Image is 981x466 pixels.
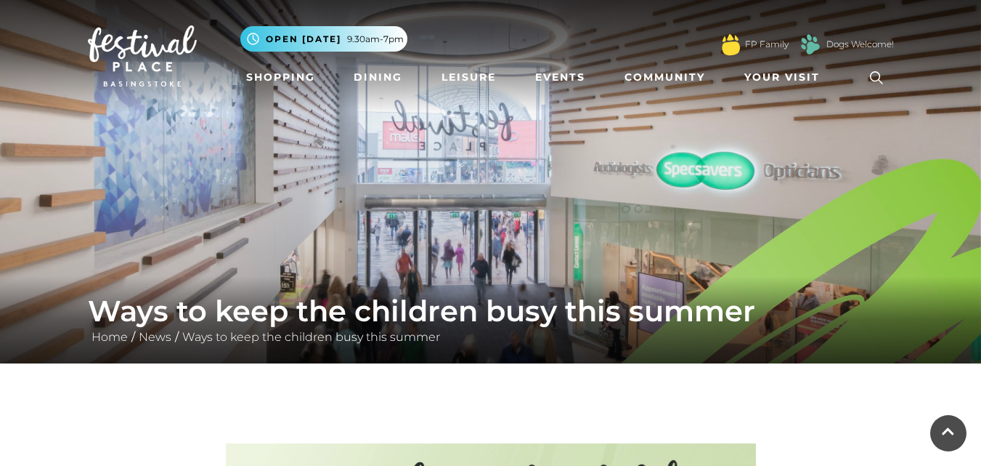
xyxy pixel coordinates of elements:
[744,70,820,85] span: Your Visit
[135,330,175,344] a: News
[240,26,407,52] button: Open [DATE] 9.30am-7pm
[826,38,894,51] a: Dogs Welcome!
[745,38,789,51] a: FP Family
[266,33,341,46] span: Open [DATE]
[88,25,197,87] img: Festival Place Logo
[347,33,404,46] span: 9.30am-7pm
[88,330,131,344] a: Home
[619,64,711,91] a: Community
[77,294,905,346] div: / /
[179,330,444,344] a: Ways to keep the children busy this summer
[240,64,321,91] a: Shopping
[738,64,833,91] a: Your Visit
[348,64,408,91] a: Dining
[529,64,591,91] a: Events
[436,64,502,91] a: Leisure
[88,294,894,329] h1: Ways to keep the children busy this summer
